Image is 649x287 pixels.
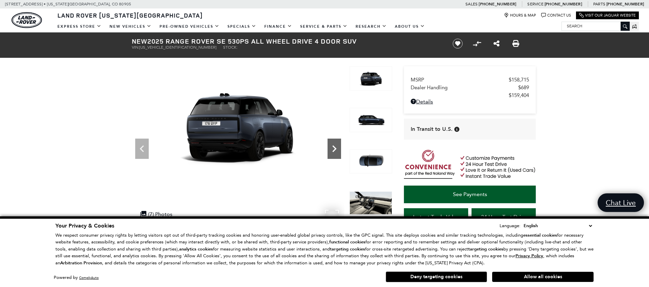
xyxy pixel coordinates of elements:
[606,1,644,7] a: [PHONE_NUMBER]
[55,222,114,230] span: Your Privacy & Cookies
[5,2,131,6] a: [STREET_ADDRESS] • [US_STATE][GEOGRAPHIC_DATA], CO 80905
[602,198,639,207] span: Chat Live
[465,2,478,6] span: Sales
[411,77,509,83] span: MSRP
[492,272,594,282] button: Allow all cookies
[500,223,521,228] div: Language:
[350,149,392,174] img: New 2025 Constellation Blue in Gloss Finish LAND ROVER SE 530PS image 4
[479,1,516,7] a: [PHONE_NUMBER]
[132,66,344,186] img: New 2025 Constellation Blue in Gloss Finish LAND ROVER SE 530PS image 2
[522,222,594,230] select: Language Select
[53,21,429,32] nav: Main Navigation
[504,13,536,18] a: Hours & Map
[411,92,529,98] a: $159,404
[481,214,527,220] span: 24 Hour Test Drive
[472,39,482,49] button: Compare Vehicle
[512,40,519,48] a: Print this New 2025 Range Rover SE 530PS All Wheel Drive 4 Door SUV
[386,271,487,282] button: Deny targeting cookies
[296,21,352,32] a: Service & Parts
[404,208,468,226] a: Instant Trade Value
[527,2,543,6] span: Service
[135,139,149,159] div: Previous
[562,22,629,30] input: Search
[350,108,392,132] img: New 2025 Constellation Blue in Gloss Finish LAND ROVER SE 530PS image 3
[260,21,296,32] a: Finance
[404,186,536,203] a: See Payments
[518,85,529,91] span: $689
[391,21,429,32] a: About Us
[411,125,453,133] span: In Transit to U.S.
[579,13,636,18] a: Visit Our Jaguar Website
[468,246,503,252] strong: targeting cookies
[60,260,102,266] strong: Arbitration Provision
[79,276,99,280] a: ComplyAuto
[515,253,543,258] a: Privacy Policy
[55,232,594,267] p: We respect consumer privacy rights by letting visitors opt out of third-party tracking cookies an...
[155,21,223,32] a: Pre-Owned Vehicles
[541,13,571,18] a: Contact Us
[132,45,139,50] span: VIN:
[223,21,260,32] a: Specials
[411,98,529,105] a: Details
[413,214,459,220] span: Instant Trade Value
[350,191,392,215] img: New 2025 Constellation Blue in Gloss Finish LAND ROVER SE 530PS image 5
[411,85,529,91] a: Dealer Handling $689
[105,21,155,32] a: New Vehicles
[137,208,176,221] div: (7) Photos
[523,232,557,238] strong: essential cookies
[494,40,500,48] a: Share this New 2025 Range Rover SE 530PS All Wheel Drive 4 Door SUV
[598,193,644,212] a: Chat Live
[11,12,42,28] a: land-rover
[453,191,487,197] span: See Payments
[515,253,543,259] u: Privacy Policy
[352,21,391,32] a: Research
[509,92,529,98] span: $159,404
[53,11,207,19] a: Land Rover [US_STATE][GEOGRAPHIC_DATA]
[132,37,147,46] strong: New
[11,12,42,28] img: Land Rover
[328,139,341,159] div: Next
[472,208,536,226] a: 24 Hour Test Drive
[411,85,518,91] span: Dealer Handling
[509,77,529,83] span: $158,715
[593,2,605,6] span: Parts
[57,11,203,19] span: Land Rover [US_STATE][GEOGRAPHIC_DATA]
[179,246,213,252] strong: analytics cookies
[545,1,582,7] a: [PHONE_NUMBER]
[450,38,465,49] button: Save vehicle
[411,77,529,83] a: MSRP $158,715
[223,45,238,50] span: Stock:
[329,239,365,245] strong: functional cookies
[54,276,99,280] div: Powered by
[53,21,105,32] a: EXPRESS STORE
[454,127,459,132] div: Vehicle has shipped from factory of origin. Estimated time of delivery to Retailer is on average ...
[139,45,216,50] span: [US_VEHICLE_IDENTIFICATION_NUMBER]
[350,66,392,91] img: New 2025 Constellation Blue in Gloss Finish LAND ROVER SE 530PS image 2
[330,246,365,252] strong: targeting cookies
[132,38,441,45] h1: 2025 Range Rover SE 530PS All Wheel Drive 4 Door SUV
